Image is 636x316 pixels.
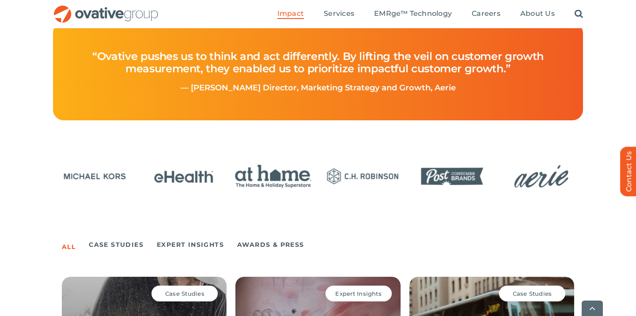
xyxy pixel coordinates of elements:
a: Search [575,9,583,19]
div: 18 / 24 [500,159,583,195]
div: 17 / 24 [410,159,494,195]
div: 13 / 24 [53,159,136,195]
span: Impact [277,9,304,18]
a: All [62,241,76,253]
p: — [PERSON_NAME] Director, Marketing Strategy and Growth, Aerie [74,84,562,93]
div: 15 / 24 [231,159,315,195]
h4: “Ovative pushes us to think and act differently. By lifting the veil on customer growth measureme... [74,41,562,84]
span: About Us [520,9,555,18]
div: 16 / 24 [321,159,404,195]
a: Expert Insights [157,238,224,251]
a: Impact [277,9,304,19]
a: EMRge™ Technology [374,9,452,19]
span: Careers [472,9,500,18]
a: Careers [472,9,500,19]
a: Services [324,9,354,19]
a: OG_Full_horizontal_RGB [53,4,159,13]
span: Services [324,9,354,18]
span: EMRge™ Technology [374,9,452,18]
div: 14 / 24 [142,159,226,195]
a: Case Studies [89,238,144,251]
a: About Us [520,9,555,19]
ul: Post Filters [62,237,574,253]
a: Awards & Press [237,238,304,251]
